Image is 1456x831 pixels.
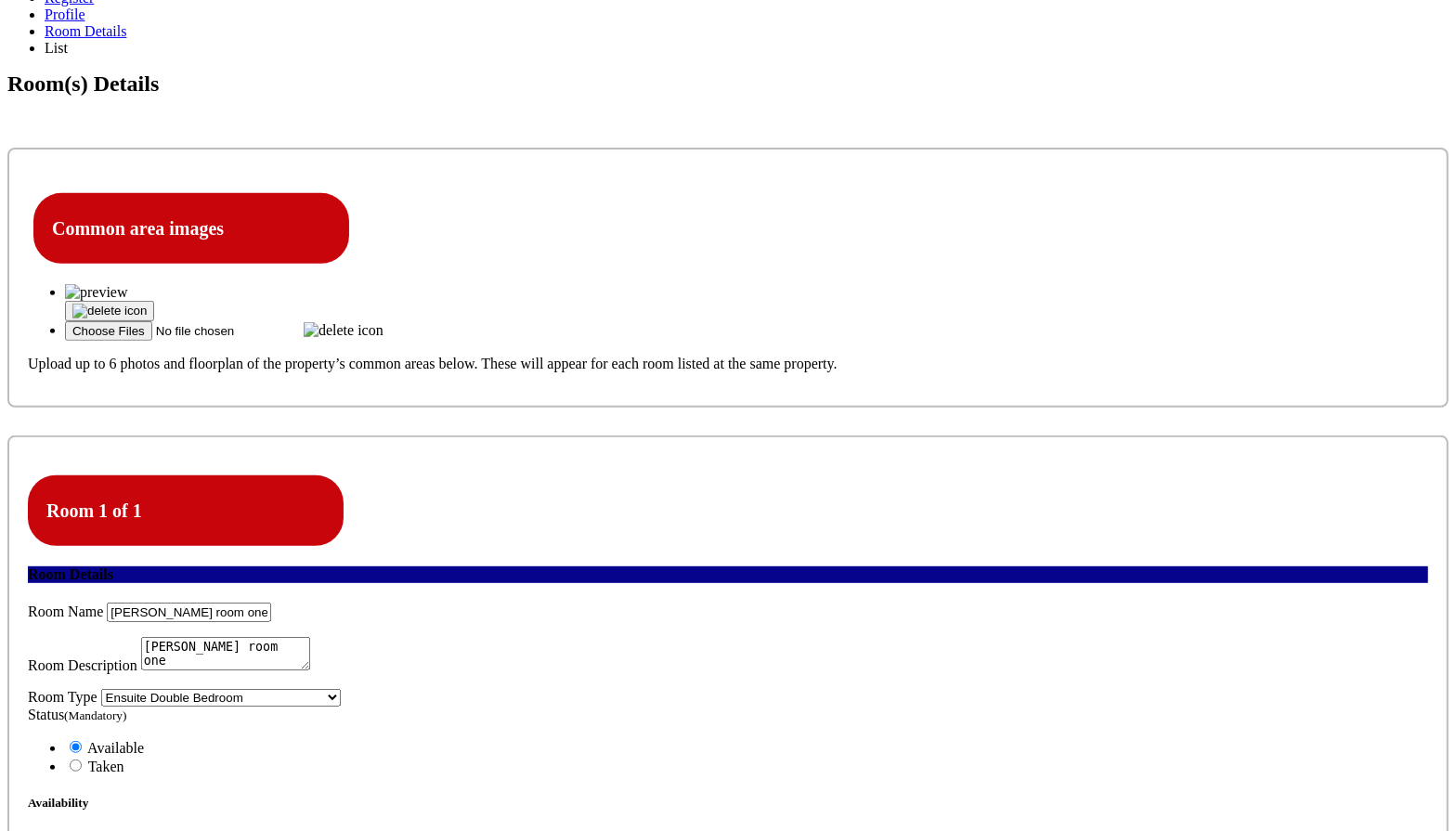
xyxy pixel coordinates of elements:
[64,708,126,722] small: (Mandatory)
[88,759,124,774] span: Taken
[45,23,1449,40] a: Room Details
[70,760,82,772] input: Taken
[28,356,1428,372] p: Upload up to 6 photos and floorplan of the property’s common areas below. These will appear for e...
[28,566,1428,583] h4: Room Details
[28,707,126,722] label: Status
[70,741,82,753] input: Available
[65,284,128,301] img: preview
[107,603,271,622] input: Enter Room Name
[72,304,147,318] img: delete icon
[52,218,331,240] h4: Common area images
[87,740,144,756] span: Available
[45,40,68,56] span: List
[45,23,126,39] span: Room Details
[28,796,1428,811] h5: Availability
[7,71,1449,129] h2: Room(s) Details
[28,689,97,705] label: Room Type
[304,322,383,339] img: delete icon
[46,500,325,522] h4: Room 1 of 1
[45,6,85,22] span: Profile
[28,604,103,619] label: Room Name
[45,6,1449,23] a: Profile
[28,657,137,673] label: Room Description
